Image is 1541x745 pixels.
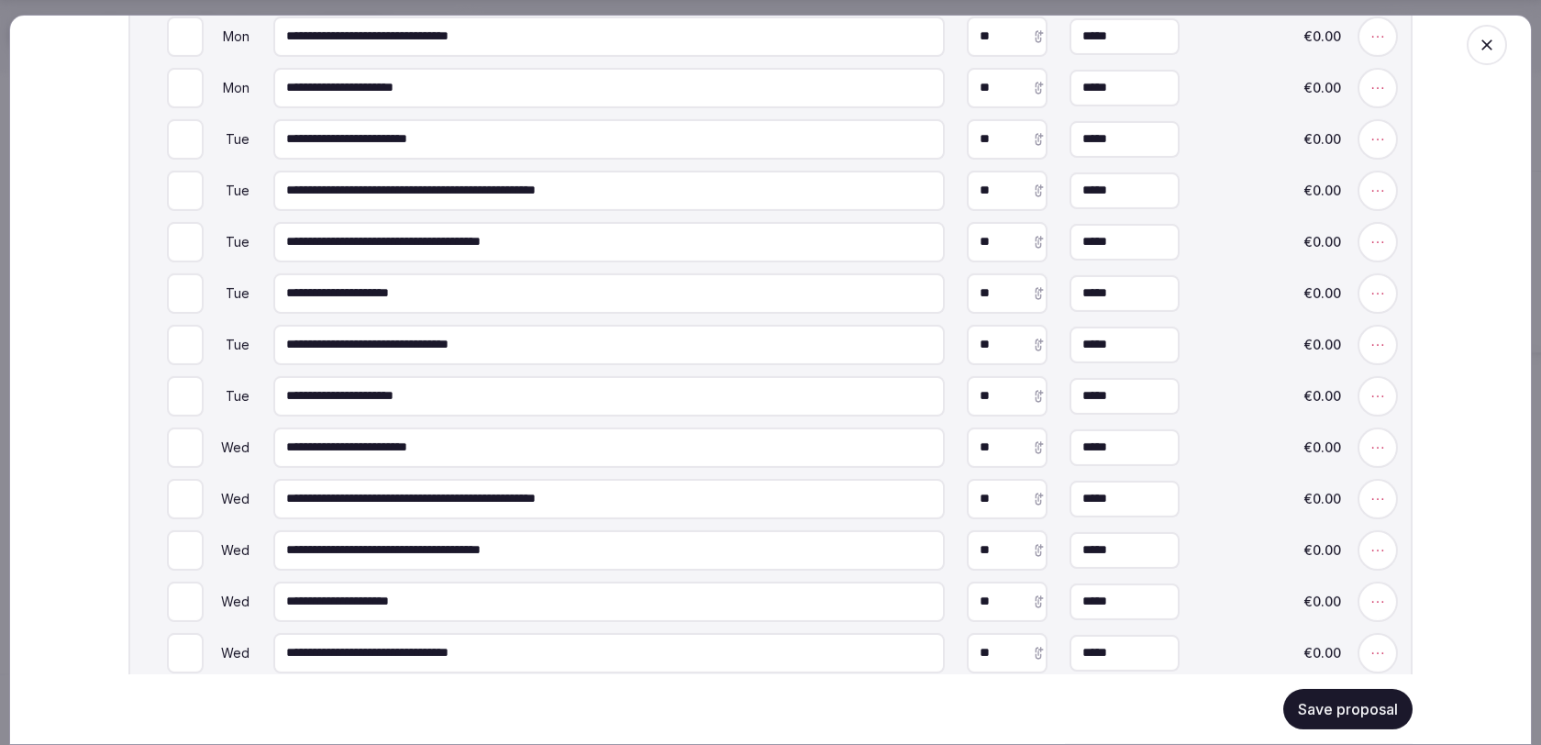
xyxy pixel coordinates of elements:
div: Tue [207,236,251,249]
span: €0.00 [1202,133,1341,146]
span: €0.00 [1202,493,1341,506]
div: Tue [207,339,251,351]
span: €0.00 [1202,339,1341,351]
span: €0.00 [1202,390,1341,403]
div: Wed [207,595,251,608]
div: Tue [207,184,251,197]
div: Mon [207,82,251,95]
div: Tue [207,287,251,300]
button: Save proposal [1283,689,1413,729]
div: Tue [207,390,251,403]
span: €0.00 [1202,441,1341,454]
span: €0.00 [1202,287,1341,300]
span: €0.00 [1202,82,1341,95]
span: €0.00 [1202,184,1341,197]
div: Wed [207,441,251,454]
div: Wed [207,493,251,506]
div: Tue [207,133,251,146]
span: €0.00 [1202,544,1341,557]
span: €0.00 [1202,595,1341,608]
div: Wed [207,544,251,557]
div: Wed [207,647,251,660]
span: €0.00 [1202,647,1341,660]
span: €0.00 [1202,236,1341,249]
